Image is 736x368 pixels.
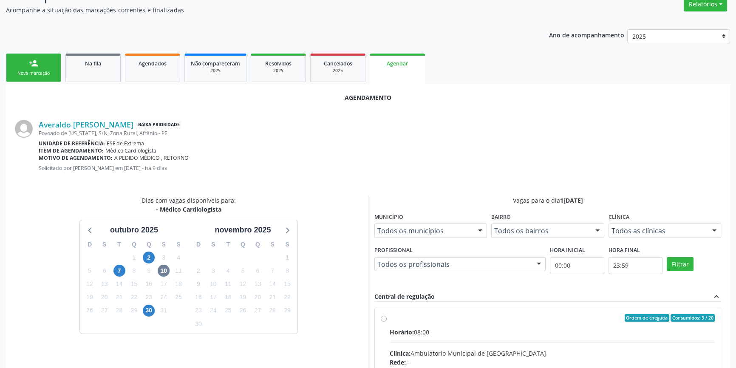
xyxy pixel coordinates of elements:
span: sexta-feira, 3 de outubro de 2025 [158,252,170,263]
div: Vagas para o dia [374,196,721,205]
a: Averaldo [PERSON_NAME] [39,120,133,129]
span: sábado, 4 de outubro de 2025 [173,252,184,263]
div: Povoado de [US_STATE], S/N, Zona Rural, Afrânio - PE [39,130,721,137]
b: Unidade de referência: [39,140,105,147]
span: domingo, 2 de novembro de 2025 [192,265,204,277]
span: domingo, 30 de novembro de 2025 [192,318,204,330]
span: quinta-feira, 6 de novembro de 2025 [252,265,263,277]
span: Não compareceram [191,60,240,67]
span: Horário: [390,328,414,336]
span: segunda-feira, 3 de novembro de 2025 [207,265,219,277]
div: Agendamento [15,93,721,102]
span: quarta-feira, 22 de outubro de 2025 [128,292,140,303]
span: segunda-feira, 20 de outubro de 2025 [99,292,110,303]
span: sexta-feira, 28 de novembro de 2025 [266,305,278,317]
input: Selecione o horário [550,257,604,274]
span: sexta-feira, 14 de novembro de 2025 [266,278,278,290]
span: terça-feira, 11 de novembro de 2025 [222,278,234,290]
span: terça-feira, 4 de novembro de 2025 [222,265,234,277]
span: Rede: [390,358,406,366]
span: quinta-feira, 2 de outubro de 2025 [143,252,155,263]
label: Hora inicial [550,244,585,257]
div: D [82,238,97,251]
span: domingo, 23 de novembro de 2025 [192,305,204,317]
span: domingo, 5 de outubro de 2025 [84,265,96,277]
span: sábado, 29 de novembro de 2025 [281,305,293,317]
span: quarta-feira, 15 de outubro de 2025 [128,278,140,290]
span: quarta-feira, 8 de outubro de 2025 [128,265,140,277]
div: person_add [29,59,38,68]
span: terça-feira, 28 de outubro de 2025 [113,305,125,317]
div: -- [390,358,715,367]
span: Todos as clínicas [611,226,704,235]
span: sábado, 25 de outubro de 2025 [173,292,184,303]
span: quinta-feira, 9 de outubro de 2025 [143,265,155,277]
span: segunda-feira, 17 de novembro de 2025 [207,292,219,303]
span: ESF de Extrema [107,140,144,147]
input: Selecione o horário [609,257,663,274]
span: sexta-feira, 31 de outubro de 2025 [158,305,170,317]
span: Todos os bairros [494,226,586,235]
span: domingo, 12 de outubro de 2025 [84,278,96,290]
div: Dias com vagas disponíveis para: [142,196,236,214]
div: S [97,238,112,251]
span: Agendar [387,60,408,67]
span: Todos os profissionais [377,260,528,269]
span: Ordem de chegada [625,314,669,322]
label: Hora final [609,244,640,257]
span: Agendados [139,60,167,67]
span: Na fila [85,60,101,67]
p: Acompanhe a situação das marcações correntes e finalizadas [6,6,513,14]
label: Bairro [491,211,511,224]
div: D [191,238,206,251]
div: Ambulatorio Municipal de [GEOGRAPHIC_DATA] [390,349,715,358]
p: Solicitado por [PERSON_NAME] em [DATE] - há 9 dias [39,164,721,172]
span: quinta-feira, 27 de novembro de 2025 [252,305,263,317]
span: sexta-feira, 24 de outubro de 2025 [158,292,170,303]
button: Filtrar [667,257,694,272]
span: segunda-feira, 13 de outubro de 2025 [99,278,110,290]
span: quinta-feira, 13 de novembro de 2025 [252,278,263,290]
div: S [206,238,221,251]
label: Clínica [609,211,629,224]
span: terça-feira, 7 de outubro de 2025 [113,265,125,277]
div: outubro 2025 [107,224,161,236]
div: S [280,238,295,251]
span: quarta-feira, 19 de novembro de 2025 [237,292,249,303]
b: Item de agendamento: [39,147,104,154]
div: Q [235,238,250,251]
label: Profissional [374,244,413,257]
span: sábado, 8 de novembro de 2025 [281,265,293,277]
div: 2025 [317,68,359,74]
span: quinta-feira, 20 de novembro de 2025 [252,292,263,303]
span: 1[DATE] [560,196,583,204]
div: Q [250,238,265,251]
div: - Médico Cardiologista [142,205,236,214]
div: 2025 [191,68,240,74]
span: quinta-feira, 30 de outubro de 2025 [143,305,155,317]
span: Resolvidos [265,60,292,67]
p: Ano de acompanhamento [549,29,624,40]
div: Central de regulação [374,292,435,301]
div: 2025 [257,68,300,74]
span: quarta-feira, 5 de novembro de 2025 [237,265,249,277]
span: sexta-feira, 21 de novembro de 2025 [266,292,278,303]
label: Município [374,211,403,224]
span: sábado, 15 de novembro de 2025 [281,278,293,290]
span: domingo, 26 de outubro de 2025 [84,305,96,317]
span: terça-feira, 25 de novembro de 2025 [222,305,234,317]
div: novembro 2025 [211,224,274,236]
span: quarta-feira, 26 de novembro de 2025 [237,305,249,317]
span: sábado, 22 de novembro de 2025 [281,292,293,303]
div: S [171,238,186,251]
span: segunda-feira, 27 de outubro de 2025 [99,305,110,317]
span: Consumidos: 3 / 20 [671,314,715,322]
span: segunda-feira, 24 de novembro de 2025 [207,305,219,317]
span: Cancelados [324,60,352,67]
span: terça-feira, 21 de outubro de 2025 [113,292,125,303]
span: quarta-feira, 1 de outubro de 2025 [128,252,140,263]
span: segunda-feira, 6 de outubro de 2025 [99,265,110,277]
span: domingo, 16 de novembro de 2025 [192,292,204,303]
span: sexta-feira, 7 de novembro de 2025 [266,265,278,277]
span: Baixa Prioridade [136,120,181,129]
